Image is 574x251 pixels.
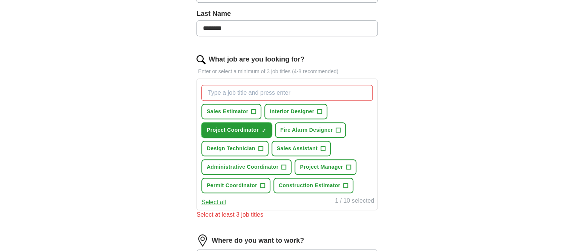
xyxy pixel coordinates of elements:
span: Fire Alarm Designer [280,126,333,134]
button: Sales Estimator [201,104,261,119]
img: location.png [196,234,209,246]
img: search.png [196,55,206,64]
span: Sales Assistant [277,145,318,152]
button: Interior Designer [264,104,327,119]
span: Sales Estimator [207,108,248,115]
span: Administrative Coordinator [207,163,278,171]
input: Type a job title and press enter [201,85,373,101]
span: Project Manager [300,163,343,171]
span: ✓ [262,128,266,134]
button: Sales Assistant [272,141,331,156]
span: Permit Coordinator [207,182,257,189]
button: Project Manager [295,159,356,175]
div: Select at least 3 job titles [196,210,378,219]
button: Fire Alarm Designer [275,122,346,138]
button: Permit Coordinator [201,178,270,193]
label: Where do you want to work? [212,236,304,246]
span: Project Coordinator [207,126,259,134]
div: 1 / 10 selected [335,196,374,207]
span: Construction Estimator [279,182,340,189]
button: Administrative Coordinator [201,159,292,175]
button: Project Coordinator✓ [201,122,272,138]
span: Interior Designer [270,108,314,115]
label: What job are you looking for? [209,54,304,65]
label: Last Name [196,9,378,19]
button: Construction Estimator [273,178,353,193]
button: Select all [201,198,226,207]
span: Design Technician [207,145,255,152]
p: Enter or select a minimum of 3 job titles (4-8 recommended) [196,68,378,75]
button: Design Technician [201,141,269,156]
